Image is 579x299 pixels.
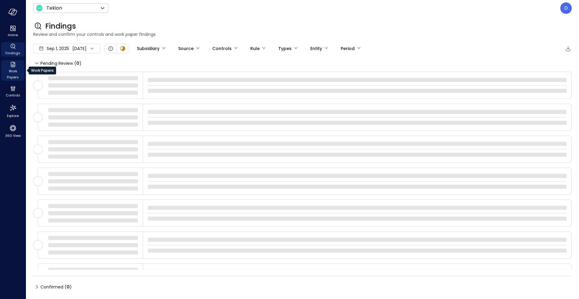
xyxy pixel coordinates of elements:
div: Types [278,43,292,54]
p: D [564,5,568,12]
div: Work Papers [1,60,24,81]
div: Entity [310,43,322,54]
span: Explore [7,113,19,119]
div: Controls [212,43,232,54]
div: ( ) [65,284,72,290]
div: Controls [1,84,24,99]
div: Subsidiary [137,43,160,54]
div: Rule [250,43,260,54]
span: 0 [67,284,70,290]
span: Findings [5,50,20,56]
span: Work Papers [4,68,22,80]
span: Controls [6,92,20,98]
span: Review and confirm your controls and work paper findings [33,31,572,38]
span: Confirmed [40,282,72,292]
div: Home [1,24,24,39]
div: Open [107,45,114,52]
span: Home [8,32,18,38]
span: Pending Review [40,58,81,68]
div: 360 View [1,123,24,139]
div: Explore [1,102,24,119]
div: Source [178,43,194,54]
span: Sep 1, 2025 [47,45,69,52]
div: Dberin [560,2,572,14]
div: In Progress [119,45,126,52]
span: Findings [45,21,76,31]
div: Work Papers [29,67,56,74]
img: Icon [36,5,43,12]
span: 360 View [5,133,21,139]
div: ( ) [74,60,81,67]
p: Tekion [46,5,62,12]
div: Findings [1,42,24,57]
span: 0 [76,60,79,66]
div: Period [341,43,355,54]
